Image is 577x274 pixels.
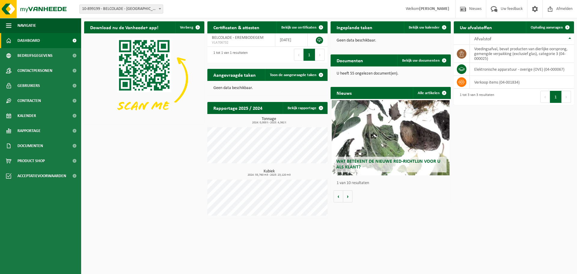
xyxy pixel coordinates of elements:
span: 10-899199 - BELCOLADE - EREMBODEGEM [79,5,163,14]
p: Geen data beschikbaar. [337,38,445,43]
a: Wat betekent de nieuwe RED-richtlijn voor u als klant? [332,100,450,175]
strong: [PERSON_NAME] [419,7,449,11]
p: 1 van 10 resultaten [337,181,448,185]
button: Next [315,49,325,61]
span: Ophaling aanvragen [531,26,563,29]
h2: Rapportage 2025 / 2024 [207,102,268,114]
button: 1 [304,49,315,61]
a: Bekijk uw kalender [404,21,450,33]
span: Dashboard [17,33,40,48]
span: Kalender [17,108,36,123]
span: Product Shop [17,153,45,168]
p: Geen data beschikbaar. [213,86,322,90]
div: 1 tot 3 van 3 resultaten [457,90,494,103]
span: Bekijk uw certificaten [281,26,316,29]
td: [DATE] [275,33,308,47]
span: Documenten [17,138,43,153]
span: Contracten [17,93,41,108]
h2: Download nu de Vanheede+ app! [84,21,164,33]
p: U heeft 55 ongelezen document(en). [337,72,445,76]
div: 1 tot 1 van 1 resultaten [210,48,248,61]
button: Next [562,91,571,103]
button: Volgende [343,190,353,202]
a: Toon de aangevraagde taken [265,69,327,81]
h3: Kubiek [210,169,328,177]
span: Verberg [180,26,193,29]
span: 10-899199 - BELCOLADE - EREMBODEGEM [80,5,163,13]
td: voedingsafval, bevat producten van dierlijke oorsprong, gemengde verpakking (exclusief glas), cat... [470,45,574,63]
span: Afvalstof [474,37,491,42]
span: Rapportage [17,123,41,138]
span: 2024: 55,760 m3 - 2025: 23,120 m3 [210,174,328,177]
h2: Certificaten & attesten [207,21,265,33]
span: VLA706732 [212,40,270,45]
button: Previous [294,49,304,61]
span: Navigatie [17,18,36,33]
span: Toon de aangevraagde taken [270,73,316,77]
button: Previous [540,91,550,103]
h3: Tonnage [210,117,328,124]
span: Acceptatievoorwaarden [17,168,66,183]
span: Bekijk uw documenten [402,59,440,63]
a: Bekijk uw certificaten [276,21,327,33]
a: Bekijk rapportage [283,102,327,114]
h2: Nieuws [331,87,358,99]
span: BELCOLADE - EREMBODEGEM [212,35,264,40]
td: verkoop items (04-001834) [470,76,574,89]
span: 2024: 0,000 t - 2025: 4,362 t [210,121,328,124]
a: Alle artikelen [413,87,450,99]
h2: Documenten [331,54,369,66]
button: 1 [550,91,562,103]
a: Bekijk uw documenten [397,54,450,66]
span: Bedrijfsgegevens [17,48,53,63]
span: Wat betekent de nieuwe RED-richtlijn voor u als klant? [336,159,440,170]
span: Gebruikers [17,78,40,93]
a: Ophaling aanvragen [526,21,573,33]
span: Contactpersonen [17,63,52,78]
img: Download de VHEPlus App [84,33,204,124]
button: Vorige [334,190,343,202]
td: elektronische apparatuur - overige (OVE) (04-000067) [470,63,574,76]
h2: Ingeplande taken [331,21,378,33]
span: Bekijk uw kalender [409,26,440,29]
h2: Uw afvalstoffen [454,21,498,33]
button: Verberg [175,21,204,33]
h2: Aangevraagde taken [207,69,262,81]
